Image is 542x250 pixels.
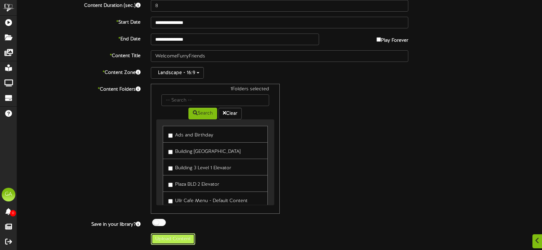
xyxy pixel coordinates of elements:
[168,199,173,203] input: Ullr Cafe Menu - Default Content Folder
[376,34,408,44] label: Play Forever
[376,37,381,42] input: Play Forever
[12,84,146,93] label: Content Folders
[168,133,173,138] input: Ads and Birthday
[168,162,231,172] label: Building 3 Level 1 Elevator
[168,195,262,211] label: Ullr Cafe Menu - Default Content Folder
[151,233,195,245] button: Upload Content
[151,50,408,62] input: Title of this Content
[219,108,242,119] button: Clear
[168,130,213,139] label: Ads and Birthday
[151,67,204,79] button: Landscape - 16:9
[168,150,173,154] input: Building [GEOGRAPHIC_DATA]
[12,17,146,26] label: Start Date
[156,86,274,94] div: 1 Folders selected
[168,146,240,155] label: Building [GEOGRAPHIC_DATA]
[188,108,217,119] button: Search
[2,188,15,201] div: GA
[161,94,269,106] input: -- Search --
[12,219,146,228] label: Save in your library?
[168,179,219,188] label: Plaza BLD 2 Elevator
[168,166,173,171] input: Building 3 Level 1 Elevator
[12,50,146,60] label: Content Title
[12,34,146,43] label: End Date
[10,210,16,216] span: 0
[12,67,146,76] label: Content Zone
[168,183,173,187] input: Plaza BLD 2 Elevator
